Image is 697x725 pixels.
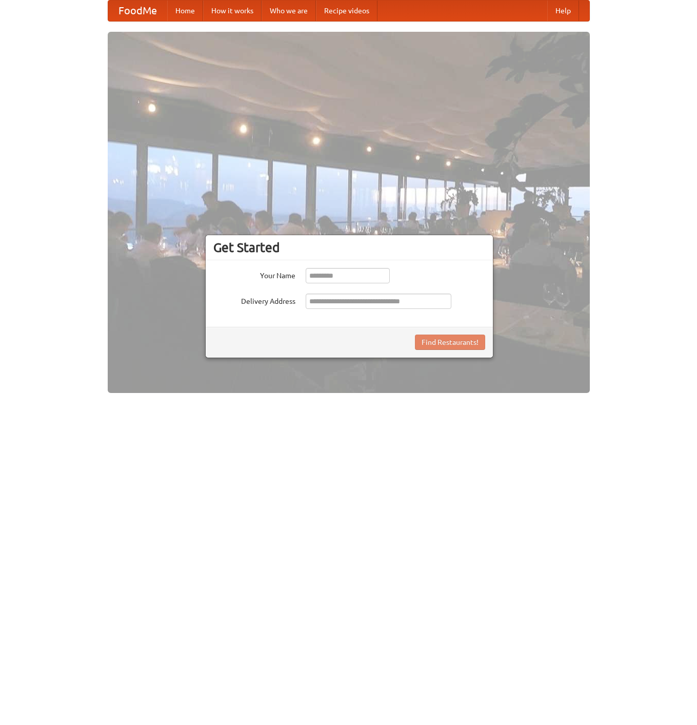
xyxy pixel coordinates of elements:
[262,1,316,21] a: Who we are
[547,1,579,21] a: Help
[167,1,203,21] a: Home
[203,1,262,21] a: How it works
[415,335,485,350] button: Find Restaurants!
[316,1,377,21] a: Recipe videos
[213,268,295,281] label: Your Name
[213,240,485,255] h3: Get Started
[213,294,295,306] label: Delivery Address
[108,1,167,21] a: FoodMe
